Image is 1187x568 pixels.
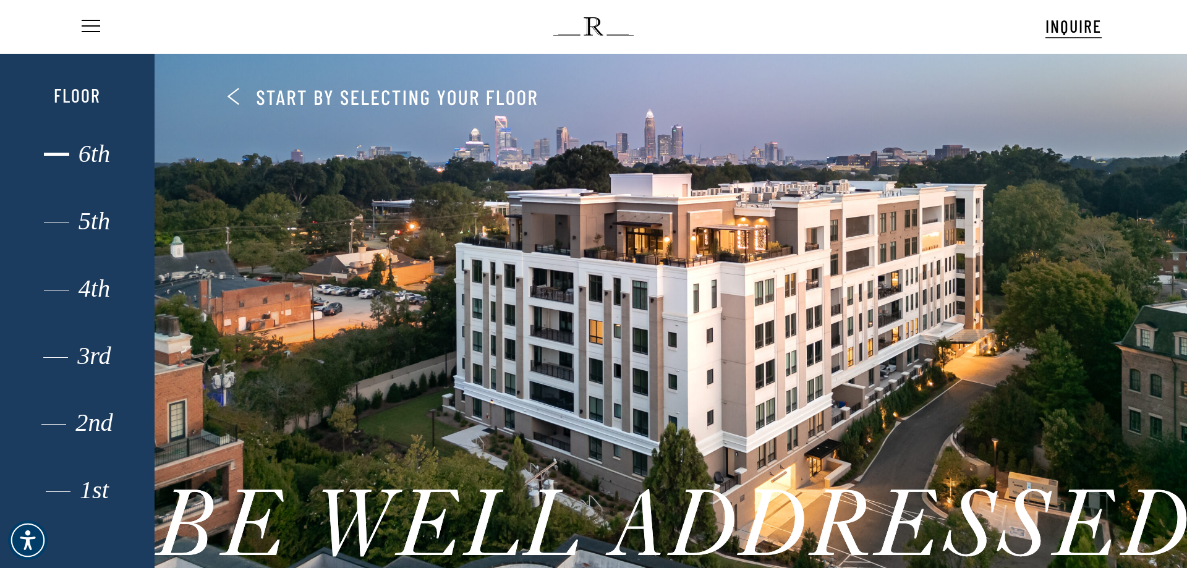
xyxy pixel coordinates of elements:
div: 3rd [23,348,130,364]
div: 1st [23,482,130,498]
div: Accessibility Menu [8,520,48,560]
div: Floor [23,84,130,106]
a: Navigation Menu [79,20,100,33]
span: INQUIRE [1045,15,1102,36]
a: INQUIRE [1045,14,1102,38]
div: 6th [23,146,130,162]
img: The Regent [553,17,633,36]
div: 2nd [23,415,130,431]
div: 5th [23,213,130,229]
div: 4th [23,281,130,297]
